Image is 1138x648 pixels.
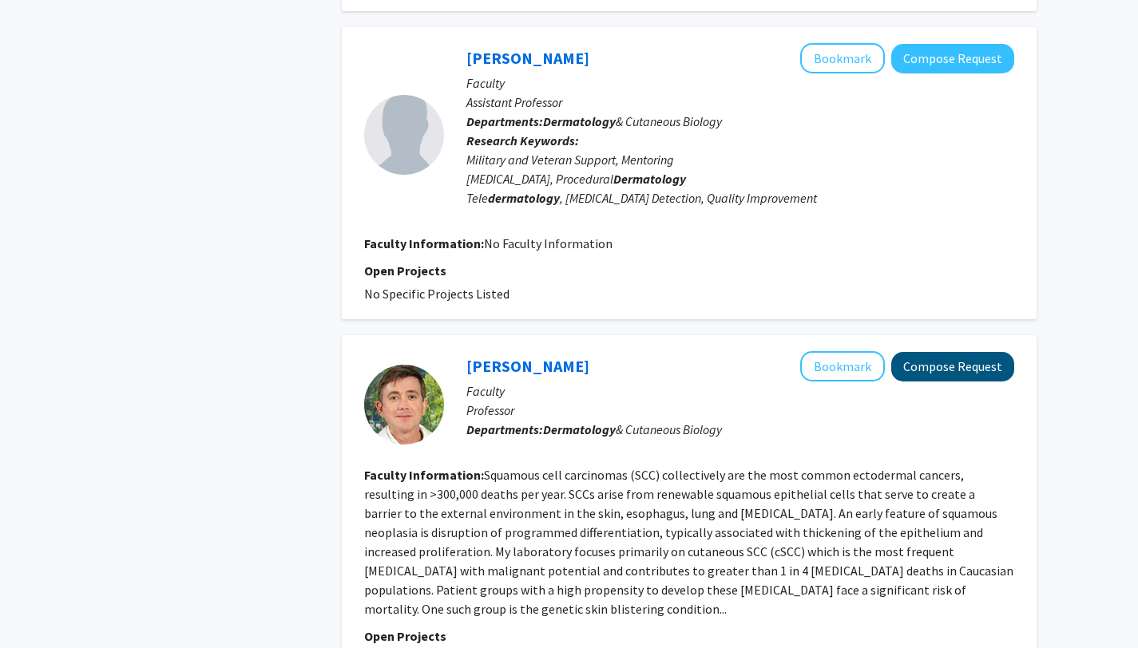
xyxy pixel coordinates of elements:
b: Faculty Information: [364,235,484,251]
span: No Faculty Information [484,235,613,251]
b: Departments: [466,421,543,437]
iframe: Chat [12,576,68,636]
span: & Cutaneous Biology [543,113,722,129]
p: Open Projects [364,626,1014,646]
p: Assistant Professor [466,93,1014,112]
span: No Specific Projects Listed [364,286,510,302]
span: & Cutaneous Biology [543,421,722,437]
p: Open Projects [364,261,1014,280]
button: Compose Request to Andrew South [891,352,1014,381]
button: Add Elizabeth Jones to Bookmarks [800,43,885,73]
button: Add Andrew South to Bookmarks [800,351,885,381]
p: Professor [466,401,1014,420]
div: Military and Veteran Support, Mentoring [MEDICAL_DATA], Procedural Tele , [MEDICAL_DATA] Detectio... [466,150,1014,207]
p: Faculty [466,381,1014,401]
b: Departments: [466,113,543,129]
button: Compose Request to Elizabeth Jones [891,44,1014,73]
b: dermatology [488,190,560,206]
b: Faculty Information: [364,467,484,483]
b: Dermatology [543,421,616,437]
fg-read-more: Squamous cell carcinomas (SCC) collectively are the most common ectodermal cancers, resulting in ... [364,467,1013,617]
a: [PERSON_NAME] [466,48,589,68]
a: [PERSON_NAME] [466,356,589,376]
b: Research Keywords: [466,132,579,148]
b: Dermatology [543,113,616,129]
b: Dermatology [613,171,686,187]
p: Faculty [466,73,1014,93]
